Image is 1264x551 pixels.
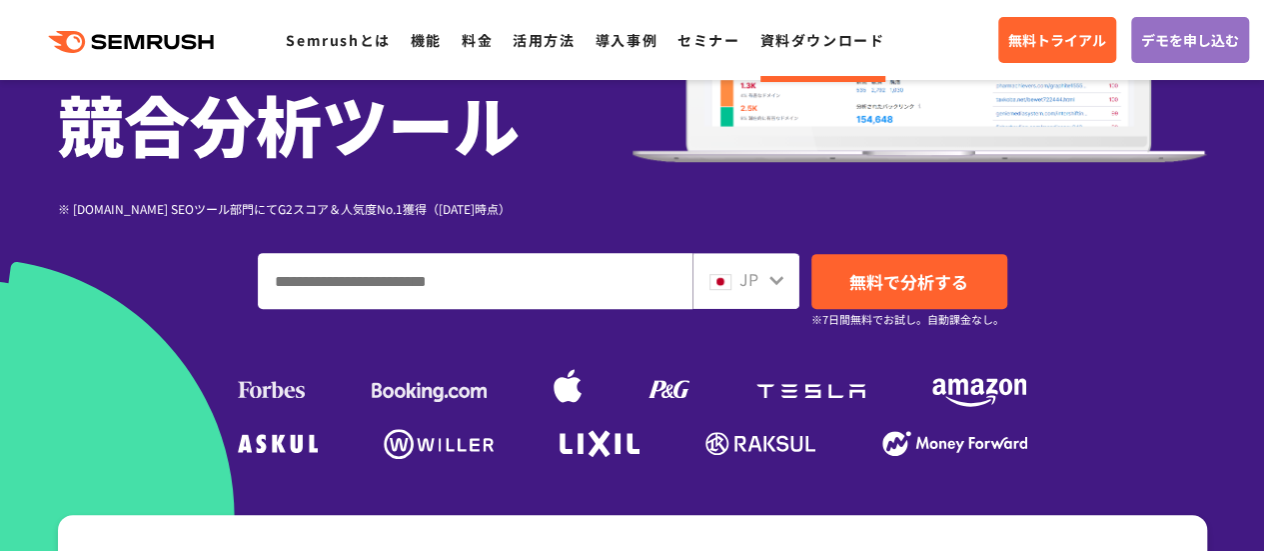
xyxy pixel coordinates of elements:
[739,267,758,291] span: JP
[849,269,968,294] span: 無料で分析する
[259,254,691,308] input: ドメイン、キーワードまたはURLを入力してください
[998,17,1116,63] a: 無料トライアル
[596,30,657,50] a: 導入事例
[462,30,493,50] a: 料金
[811,254,1007,309] a: 無料で分析する
[286,30,390,50] a: Semrushとは
[677,30,739,50] a: セミナー
[1008,29,1106,51] span: 無料トライアル
[513,30,575,50] a: 活用方法
[1131,17,1249,63] a: デモを申し込む
[811,310,1004,329] small: ※7日間無料でお試し。自動課金なし。
[1141,29,1239,51] span: デモを申し込む
[759,30,884,50] a: 資料ダウンロード
[411,30,442,50] a: 機能
[58,199,632,218] div: ※ [DOMAIN_NAME] SEOツール部門にてG2スコア＆人気度No.1獲得（[DATE]時点）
